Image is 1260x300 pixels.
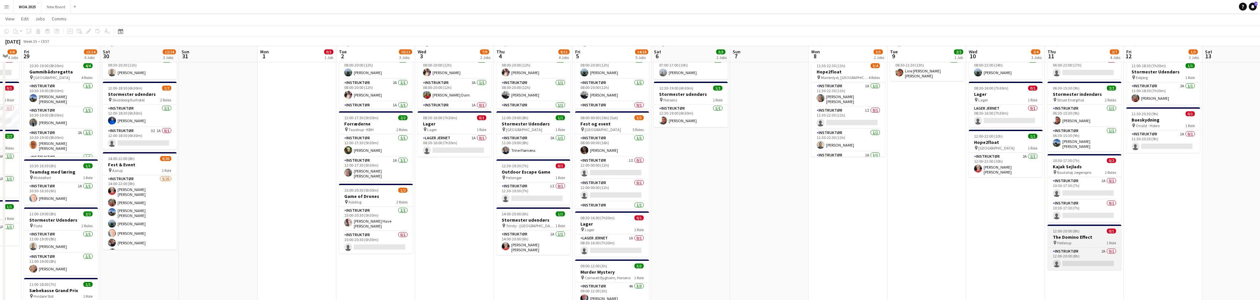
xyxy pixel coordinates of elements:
app-card-role: Instruktør2A0/106:00-23:00 (17h) [1048,57,1121,79]
span: 4 Roles [81,75,93,80]
span: Tue [339,49,347,55]
div: 12:00-20:00 (8h)0/1The Domino Effect Hellerup1 RoleInstruktør2A0/112:00-20:00 (8h) [1048,225,1121,270]
span: 1 Role [555,127,565,132]
span: 1 Role [4,97,14,102]
span: 12/24 [163,49,176,54]
app-card-role: Instruktør1A0/110:30-17:30 (7h) [1048,177,1121,200]
span: Jobs [35,16,45,22]
app-card-role: Instruktør0/110:30-17:30 (7h) [1048,200,1121,222]
span: 1 [259,52,269,60]
span: 1 Role [634,227,644,232]
app-job-card: 08:30-16:00 (7h30m)0/1Lager Lager1 RoleLager Jernet1A0/108:30-16:00 (7h30m) [418,111,491,157]
h3: Fest og event [575,121,649,127]
button: New Board [42,0,71,13]
a: View [3,14,17,23]
span: Bautahøj Jægerspris [1057,170,1091,175]
app-card-role: Instruktør1/108:00-20:00 (12h)[PERSON_NAME] [418,57,491,79]
span: [GEOGRAPHIC_DATA] [585,127,621,132]
app-card-role: Instruktør0/112:00-00:00 (12h) [575,179,649,202]
span: Lager [978,97,988,102]
span: 4 [495,52,505,60]
span: Kolding [349,200,361,205]
app-job-card: 12:30-19:30 (7h)0/1Outdoor Escape Game Helsingør1 RoleInstruktør1I0/112:30-19:30 (7h) [496,159,570,205]
span: 08:30-16:00 (7h30m) [974,86,1008,91]
span: 2/7 [1110,49,1119,54]
h3: Bueskydning [1126,117,1200,123]
app-card-role: Instruktør1/1 [24,153,98,176]
span: Edit [21,16,29,22]
span: 09:00-12:00 (3h) [580,263,607,268]
span: 14/18 [635,49,648,54]
app-job-card: 14:00-22:00 (8h)9/20Fest & Event Aarup1 RoleInstruktør9/2014:00-22:00 (8h)[PERSON_NAME] [PERSON_N... [103,152,177,250]
span: 14:00-22:00 (8h) [108,156,135,161]
app-job-card: 08:00-00:00 (16h) (Sat)3/5Fest og event [GEOGRAPHIC_DATA]5 RolesInstruktør1/108:00-00:00 (16h)[PE... [575,111,649,209]
span: 1 Role [1028,97,1037,102]
app-job-card: 15:00-20:30 (5h30m)1/2Game of Drones Kolding2 RolesInstruktør1/115:00-20:30 (5h30m)[PERSON_NAME] ... [339,184,413,254]
span: Fri [1126,49,1132,55]
span: View [5,16,14,22]
span: Sun [733,49,741,55]
div: [DATE] [5,38,20,45]
span: 8 [810,52,820,60]
div: 12:00-22:00 (10h)1/1Hope2float [GEOGRAPHIC_DATA]1 RoleInstruktør2A1/112:00-22:00 (10h)[PERSON_NAM... [969,130,1043,177]
span: Comwell Bygholm, Horsens [585,275,630,280]
app-job-card: 11:30-22:30 (11h)3/4Hope2float Marienlyst, [GEOGRAPHIC_DATA]4 RolesInstruktør1A1/111:30-22:30 (11... [811,59,885,157]
app-card-role: Instruktør1A0/108:00-20:00 (12h) [418,101,491,124]
span: 10:30-19:00 (8h30m) [29,63,64,68]
app-card-role: Instruktør1I0/112:00-00:00 (12h) [575,157,649,179]
app-card-role: Instruktør1/108:00-20:00 (12h)[PERSON_NAME] [575,79,649,101]
h3: Lager [575,221,649,227]
span: 5 [574,52,580,60]
span: 1/1 [1186,63,1195,68]
span: 1/2 [398,188,407,193]
span: 0/1 [324,49,333,54]
app-card-role: Instruktør1A1/110:30-16:30 (6h)[PERSON_NAME] [24,182,98,205]
span: 1 Role [83,294,93,299]
h3: Stormester indendørs [1048,91,1121,97]
app-job-card: 12:00-18:30 (6h30m)1/2Stormester udendørs Skodsborg Kurhotel2 RolesInstruktør1/112:00-18:30 (6h30... [103,82,177,150]
app-job-card: 11:00-18:30 (7h30m)1/1Stormester Udendørs Esbjerg1 RoleInstruktør2A1/111:00-18:30 (7h30m)[PERSON_... [1126,59,1200,105]
h3: Lager [969,91,1043,97]
span: 11:00-19:00 (8h) [502,115,528,120]
span: 2 Roles [160,97,171,102]
div: 3 Jobs [163,55,176,60]
app-job-card: 08:30-21:30 (13h)2/2Kombinationsarrangement [GEOGRAPHIC_DATA]2 RolesInstruktør3A1/108:30-21:30 (1... [890,11,964,81]
span: 1 Role [1028,146,1037,150]
span: 31 [181,52,189,60]
span: Wed [418,49,426,55]
span: Thu [1048,49,1056,55]
app-job-card: 12:30-19:00 (6h30m)1/1Stormester udendørs Horsens1 RoleInstruktør1/112:30-19:00 (6h30m)[PERSON_NAME] [654,82,728,127]
span: 12:00-17:30 (5h30m) [344,115,378,120]
h3: Stormester udendørs [496,217,570,223]
app-card-role: Lager Jernet1A0/108:30-16:00 (7h30m) [575,234,649,257]
div: 4 Jobs [8,55,18,60]
div: 14:00-20:00 (6h)1/1Stormester udendørs Trinity - [GEOGRAPHIC_DATA]1 RoleInstruktør1A1/114:00-20:0... [496,207,570,255]
span: 2/2 [954,49,963,54]
span: 10/12 [399,49,412,54]
span: 2/2 [83,211,93,216]
span: 14:00-20:00 (6h) [502,211,528,216]
span: 12:00-18:30 (6h30m) [108,86,142,91]
app-job-card: 12:00-17:30 (5h30m)2/2Forræderne Taastrup - KBH2 RolesInstruktør1/112:00-17:30 (5h30m)[PERSON_NAM... [339,111,413,181]
span: [GEOGRAPHIC_DATA] [34,75,70,80]
span: 29 [23,52,29,60]
h3: Teamdag med læring [24,169,98,175]
app-card-role: Instruktør1/109:30-20:30 (11h)[PERSON_NAME] [103,57,177,79]
h3: Hope2float [969,139,1043,145]
span: 0/1 [5,86,14,91]
app-card-role: Instruktør1/106:30-15:30 (9h)[PERSON_NAME] [1048,105,1121,127]
div: 08:30-16:00 (7h30m)0/1Lager Lager1 RoleLager Jernet0/108:30-16:00 (7h30m) [969,82,1043,127]
span: 1/2 [162,86,171,91]
app-job-card: 11:30-20:30 (9h)0/1Bueskydning Onsild - Hobro1 RoleInstruktør1A0/111:30-20:30 (9h) [1126,107,1200,153]
app-card-role: Lager Jernet1A0/108:30-16:00 (7h30m) [418,134,491,157]
span: 7 [732,52,741,60]
span: 11:30-20:30 (9h) [1132,111,1158,116]
span: 12 [1125,52,1132,60]
span: 0/2 [1107,158,1116,163]
span: 2/2 [1107,86,1116,91]
app-card-role: Instruktør2A1/110:30-19:00 (8h30m)[PERSON_NAME] [PERSON_NAME] [24,129,98,153]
